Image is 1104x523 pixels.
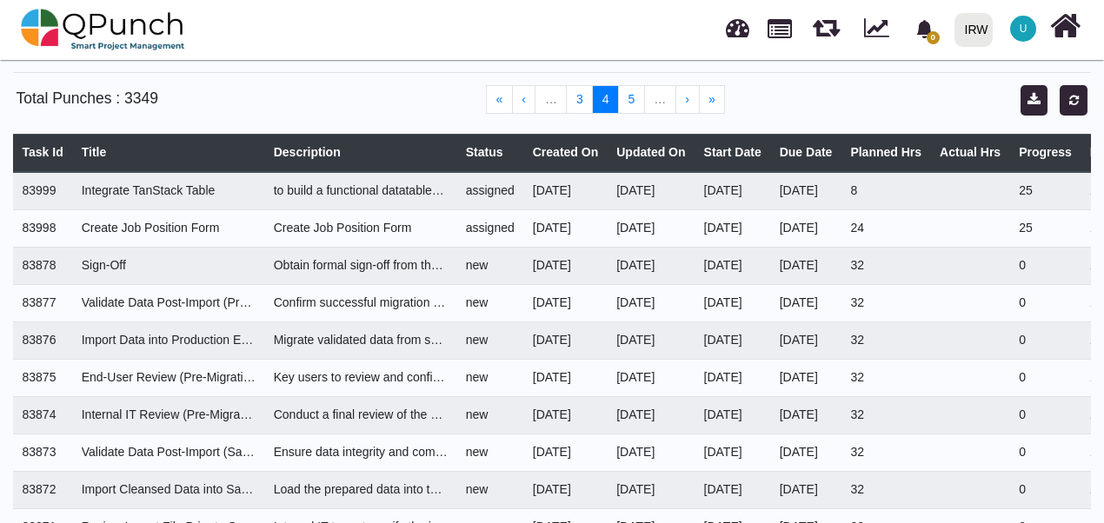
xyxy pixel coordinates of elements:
div: Progress [1019,143,1072,162]
td: [DATE] [770,396,841,434]
td: 25 [1010,209,1081,247]
div: Key users to review and confirm data accuracy before migration. [274,368,448,387]
td: [DATE] [523,284,607,321]
td: 83999 [13,172,72,210]
td: 83874 [13,396,72,434]
td: [DATE] [695,247,770,284]
div: Import Cleansed Data into Sandbox [82,480,256,499]
td: 83878 [13,247,72,284]
div: Created On [533,143,598,162]
td: [DATE] [523,209,607,247]
td: [DATE] [608,209,695,247]
td: new [456,247,523,284]
td: 32 [841,359,931,396]
td: 32 [841,284,931,321]
div: Sign-Off [82,256,256,275]
button: Go to page 5 [618,85,645,115]
div: Dynamic Report [855,1,905,58]
td: 32 [841,247,931,284]
td: 32 [841,434,931,471]
td: [DATE] [695,209,770,247]
td: [DATE] [770,359,841,396]
span: Releases [813,9,840,37]
td: 0 [1010,321,1081,359]
svg: bell fill [915,20,934,38]
div: Load the prepared data into the sandbox environment. [274,480,448,499]
td: 24 [841,209,931,247]
td: 83873 [13,434,72,471]
div: IRW [965,15,988,45]
td: [DATE] [523,434,607,471]
img: qpunch-sp.fa6292f.png [21,3,185,56]
td: [DATE] [608,434,695,471]
div: Conduct a final review of the sandbox setup and data by IT staff. [274,406,448,424]
div: End-User Review (Pre-Migration to Production) [82,368,256,387]
td: assigned [456,209,523,247]
td: [DATE] [770,284,841,321]
div: Integrate TanStack Table [82,182,256,200]
div: Updated On [616,143,685,162]
td: 0 [1010,284,1081,321]
td: new [456,321,523,359]
div: Confirm successful migration and data accuracy in production. [274,294,448,312]
td: [DATE] [770,471,841,508]
i: Home [1050,10,1081,43]
td: new [456,359,523,396]
button: Go to page 3 [566,85,593,115]
td: 83876 [13,321,72,359]
div: Validate Data Post-Import (Sandbox) [82,443,256,461]
td: [DATE] [770,434,841,471]
div: Planned Hrs [850,143,921,162]
td: 83877 [13,284,72,321]
div: <p>to build a functional datatable for managing data and filters</p> [274,182,448,200]
div: Task Id [23,143,63,162]
td: [DATE] [608,359,695,396]
div: Import Data into Production Environment [82,331,256,349]
td: [DATE] [608,284,695,321]
h5: Total Punches : 3349 [17,89,231,108]
a: IRW [947,1,1000,58]
td: [DATE] [608,247,695,284]
td: 0 [1010,396,1081,434]
span: Usman.ali [1010,16,1036,42]
td: new [456,284,523,321]
td: 32 [841,396,931,434]
td: [DATE] [523,471,607,508]
td: [DATE] [608,321,695,359]
div: <p>Create Job Position Form</p> [274,219,448,237]
td: [DATE] [695,434,770,471]
td: [DATE] [523,247,607,284]
td: [DATE] [695,284,770,321]
a: U [1000,1,1047,56]
button: Go to first page [486,85,513,115]
td: new [456,471,523,508]
td: [DATE] [695,321,770,359]
td: [DATE] [523,359,607,396]
td: [DATE] [695,359,770,396]
td: [DATE] [523,172,607,210]
span: 0 [927,31,940,44]
td: [DATE] [695,396,770,434]
td: [DATE] [608,172,695,210]
td: 8 [841,172,931,210]
td: 0 [1010,359,1081,396]
td: [DATE] [695,471,770,508]
td: 0 [1010,471,1081,508]
td: [DATE] [770,209,841,247]
div: Start Date [704,143,761,162]
td: new [456,396,523,434]
td: 0 [1010,247,1081,284]
td: [DATE] [770,172,841,210]
td: 83872 [13,471,72,508]
a: bell fill0 [905,1,948,56]
td: new [456,434,523,471]
ul: Pagination [230,85,981,115]
div: Internal IT Review (Pre-Migration to Production) [82,406,256,424]
span: Projects [768,11,792,38]
div: Due Date [780,143,833,162]
div: Create Job Position Form [82,219,256,237]
div: Description [274,143,448,162]
button: Go to page 4 [592,85,619,115]
td: 32 [841,471,931,508]
div: Title [82,143,256,162]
